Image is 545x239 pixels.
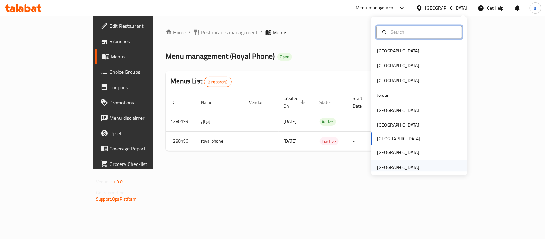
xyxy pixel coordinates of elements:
a: Upsell [95,126,184,141]
td: رويال [196,112,244,131]
table: enhanced table [166,93,483,151]
span: Status [320,98,340,106]
div: [GEOGRAPHIC_DATA] [377,122,419,129]
a: Menu disclaimer [95,110,184,126]
div: [GEOGRAPHIC_DATA] [377,107,419,114]
span: 2 record(s) [204,79,231,85]
span: Get support on: [96,189,125,197]
a: Edit Restaurant [95,18,184,34]
li: / [189,28,191,36]
div: [GEOGRAPHIC_DATA] [377,48,419,55]
div: [GEOGRAPHIC_DATA] [377,62,419,69]
a: Restaurants management [193,28,258,36]
span: Choice Groups [110,68,179,76]
span: Name [201,98,221,106]
span: 1.0.0 [113,178,123,186]
span: Coupons [110,83,179,91]
span: Version: [96,178,112,186]
a: Grocery Checklist [95,156,184,172]
span: s [534,4,536,12]
td: - [348,112,379,131]
span: Open [277,54,292,59]
a: Menus [95,49,184,64]
span: Active [320,118,336,126]
a: Support.OpsPlatform [96,195,137,203]
span: Vendor [249,98,271,106]
span: Menu management ( Royal Phone ) [166,49,275,63]
div: Total records count [204,77,232,87]
span: Start Date [353,95,371,110]
span: Menus [273,28,288,36]
div: [GEOGRAPHIC_DATA] [377,164,419,171]
span: [DATE] [284,137,297,145]
div: [GEOGRAPHIC_DATA] [377,77,419,84]
td: royal phone [196,131,244,151]
a: Coverage Report [95,141,184,156]
span: ID [171,98,183,106]
span: Grocery Checklist [110,160,179,168]
span: [DATE] [284,117,297,126]
td: - [348,131,379,151]
h2: Menus List [171,76,232,87]
span: Coverage Report [110,145,179,152]
div: Open [277,53,292,61]
input: Search [388,28,458,35]
span: Created On [284,95,307,110]
a: Choice Groups [95,64,184,80]
span: Promotions [110,99,179,106]
span: Inactive [320,138,339,145]
div: [GEOGRAPHIC_DATA] [425,4,467,12]
span: Menus [111,53,179,60]
div: [GEOGRAPHIC_DATA] [377,149,419,156]
a: Branches [95,34,184,49]
span: Restaurants management [201,28,258,36]
div: Menu-management [356,4,395,12]
li: / [261,28,263,36]
a: Coupons [95,80,184,95]
span: Edit Restaurant [110,22,179,30]
nav: breadcrumb [166,28,439,36]
a: Promotions [95,95,184,110]
span: Upsell [110,129,179,137]
span: Menu disclaimer [110,114,179,122]
div: Jordan [377,92,390,99]
span: Branches [110,37,179,45]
